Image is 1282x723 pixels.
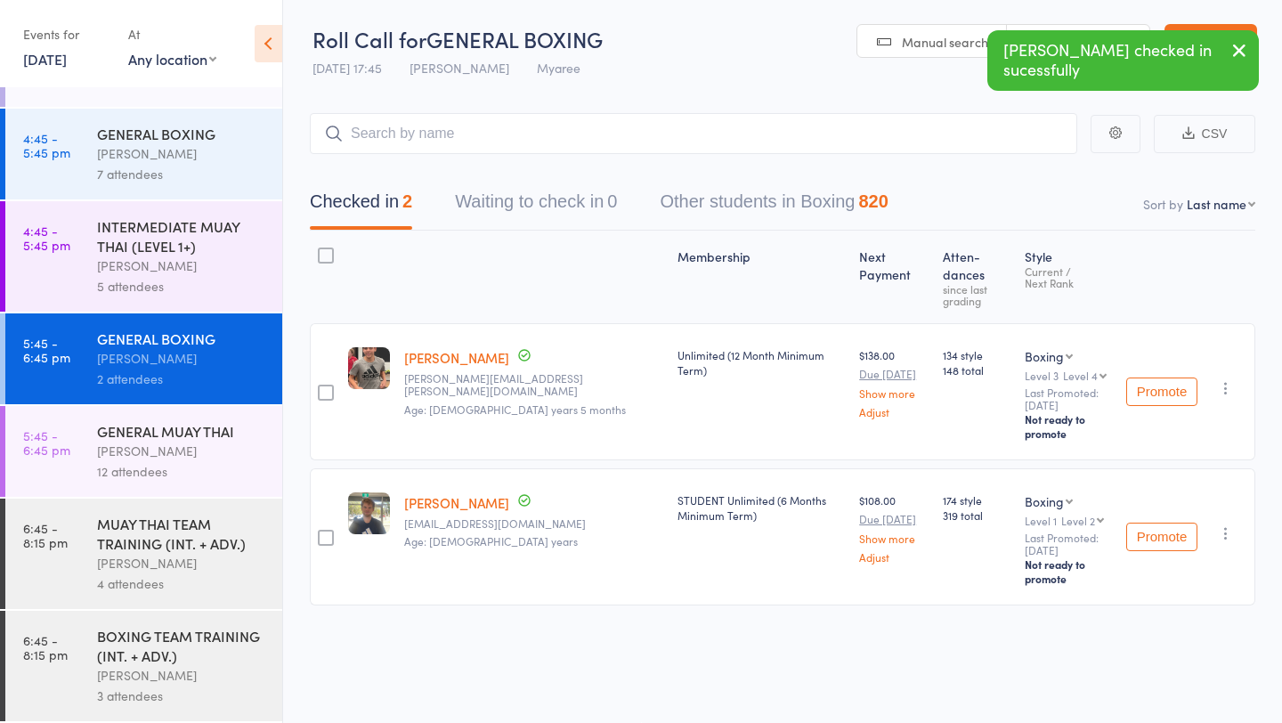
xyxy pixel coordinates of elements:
[1143,195,1183,213] label: Sort by
[858,191,888,211] div: 820
[936,239,1018,315] div: Atten­dances
[404,348,509,367] a: [PERSON_NAME]
[312,24,426,53] span: Roll Call for
[859,532,929,544] a: Show more
[537,59,580,77] span: Myaree
[97,421,267,441] div: GENERAL MUAY THAI
[859,406,929,418] a: Adjust
[987,30,1259,91] div: [PERSON_NAME] checked in sucessfully
[1025,370,1112,381] div: Level 3
[1187,195,1246,213] div: Last name
[852,239,936,315] div: Next Payment
[310,183,412,230] button: Checked in2
[410,59,509,77] span: [PERSON_NAME]
[670,239,852,315] div: Membership
[404,517,663,530] small: haydensymington@hotmail.com
[348,347,390,389] img: image1692000343.png
[5,499,282,609] a: 6:45 -8:15 pmMUAY THAI TEAM TRAINING (INT. + ADV.)[PERSON_NAME]4 attendees
[943,283,1010,306] div: since last grading
[1025,532,1112,557] small: Last Promoted: [DATE]
[455,183,617,230] button: Waiting to check in0
[404,493,509,512] a: [PERSON_NAME]
[97,369,267,389] div: 2 attendees
[23,336,70,364] time: 5:45 - 6:45 pm
[97,276,267,297] div: 5 attendees
[97,573,267,594] div: 4 attendees
[1126,523,1197,551] button: Promote
[859,492,929,563] div: $108.00
[1164,24,1257,60] a: Exit roll call
[5,109,282,199] a: 4:45 -5:45 pmGENERAL BOXING[PERSON_NAME]7 attendees
[678,492,845,523] div: STUDENT Unlimited (6 Months Minimum Term)
[678,347,845,378] div: Unlimited (12 Month Minimum Term)
[348,492,390,534] img: image1705370916.png
[97,514,267,553] div: MUAY THAI TEAM TRAINING (INT. + ADV.)
[404,402,626,417] span: Age: [DEMOGRAPHIC_DATA] years 5 months
[97,553,267,573] div: [PERSON_NAME]
[943,492,1010,508] span: 174 style
[97,256,267,276] div: [PERSON_NAME]
[23,428,70,457] time: 5:45 - 6:45 pm
[943,508,1010,523] span: 319 total
[943,362,1010,378] span: 148 total
[97,143,267,164] div: [PERSON_NAME]
[5,313,282,404] a: 5:45 -6:45 pmGENERAL BOXING[PERSON_NAME]2 attendees
[23,521,68,549] time: 6:45 - 8:15 pm
[859,551,929,563] a: Adjust
[404,372,663,398] small: SIMON.BURKE@BURKECOUNSELLING.COM.AU
[97,124,267,143] div: GENERAL BOXING
[607,191,617,211] div: 0
[97,164,267,184] div: 7 attendees
[1025,515,1112,526] div: Level 1
[128,20,216,49] div: At
[1061,515,1095,526] div: Level 2
[5,406,282,497] a: 5:45 -6:45 pmGENERAL MUAY THAI[PERSON_NAME]12 attendees
[1025,265,1112,288] div: Current / Next Rank
[97,348,267,369] div: [PERSON_NAME]
[23,131,70,159] time: 4:45 - 5:45 pm
[402,191,412,211] div: 2
[1025,386,1112,412] small: Last Promoted: [DATE]
[902,33,988,51] span: Manual search
[1025,347,1064,365] div: Boxing
[310,113,1077,154] input: Search by name
[97,329,267,348] div: GENERAL BOXING
[312,59,382,77] span: [DATE] 17:45
[23,20,110,49] div: Events for
[660,183,888,230] button: Other students in Boxing820
[426,24,603,53] span: GENERAL BOXING
[1126,378,1197,406] button: Promote
[5,201,282,312] a: 4:45 -5:45 pmINTERMEDIATE MUAY THAI (LEVEL 1+)[PERSON_NAME]5 attendees
[97,686,267,706] div: 3 attendees
[23,223,70,252] time: 4:45 - 5:45 pm
[859,387,929,399] a: Show more
[1063,370,1098,381] div: Level 4
[23,49,67,69] a: [DATE]
[943,347,1010,362] span: 134 style
[404,533,578,548] span: Age: [DEMOGRAPHIC_DATA] years
[1025,492,1064,510] div: Boxing
[1025,557,1112,586] div: Not ready to promote
[97,441,267,461] div: [PERSON_NAME]
[859,347,929,418] div: $138.00
[97,461,267,482] div: 12 attendees
[1018,239,1119,315] div: Style
[1025,412,1112,441] div: Not ready to promote
[859,513,929,525] small: Due [DATE]
[859,368,929,380] small: Due [DATE]
[1154,115,1255,153] button: CSV
[97,216,267,256] div: INTERMEDIATE MUAY THAI (LEVEL 1+)
[23,633,68,662] time: 6:45 - 8:15 pm
[97,626,267,665] div: BOXING TEAM TRAINING (INT. + ADV.)
[5,611,282,721] a: 6:45 -8:15 pmBOXING TEAM TRAINING (INT. + ADV.)[PERSON_NAME]3 attendees
[128,49,216,69] div: Any location
[97,665,267,686] div: [PERSON_NAME]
